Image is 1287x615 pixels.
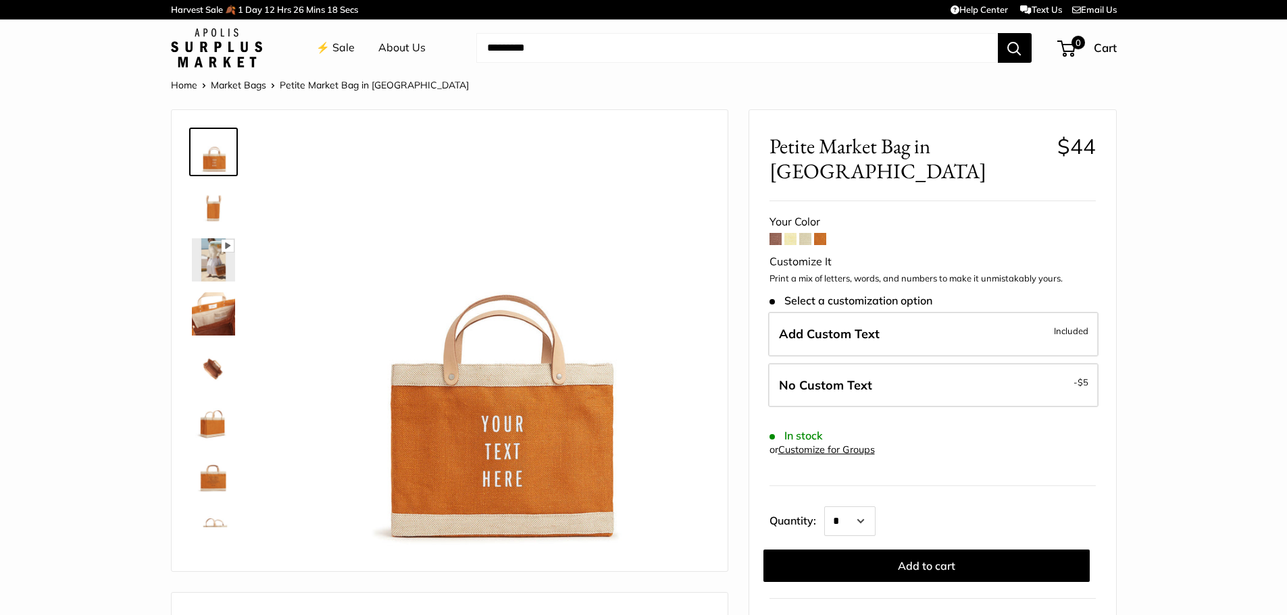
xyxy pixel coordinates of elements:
[192,454,235,498] img: Petite Market Bag in Cognac
[1078,377,1088,387] span: $5
[769,252,1096,272] div: Customize It
[327,4,338,15] span: 18
[280,130,707,558] img: Petite Market Bag in Cognac
[264,4,275,15] span: 12
[171,79,197,91] a: Home
[378,38,426,58] a: About Us
[998,33,1032,63] button: Search
[189,236,238,284] a: Petite Market Bag in Cognac
[769,429,823,442] span: In stock
[778,444,875,456] a: Customize for Groups
[277,4,291,15] span: Hrs
[306,4,325,15] span: Mins
[192,238,235,282] img: Petite Market Bag in Cognac
[171,28,262,68] img: Apolis: Surplus Market
[211,79,266,91] a: Market Bags
[192,184,235,228] img: Petite Market Bag in Cognac
[189,506,238,554] a: Petite Market Bag in Cognac
[769,294,932,307] span: Select a customization option
[769,441,875,459] div: or
[769,272,1096,286] p: Print a mix of letters, words, and numbers to make it unmistakably yours.
[280,79,469,91] span: Petite Market Bag in [GEOGRAPHIC_DATA]
[1020,4,1061,15] a: Text Us
[769,212,1096,232] div: Your Color
[1074,374,1088,390] span: -
[192,508,235,552] img: Petite Market Bag in Cognac
[1054,323,1088,339] span: Included
[1059,37,1117,59] a: 0 Cart
[192,346,235,390] img: Petite Market Bag in Cognac
[476,33,998,63] input: Search...
[245,4,262,15] span: Day
[1072,4,1117,15] a: Email Us
[192,130,235,173] img: Petite Market Bag in Cognac
[189,290,238,338] a: Petite Market Bag in Cognac
[1071,36,1084,49] span: 0
[763,550,1090,582] button: Add to cart
[1057,133,1096,159] span: $44
[171,76,469,94] nav: Breadcrumb
[340,4,358,15] span: Secs
[238,4,243,15] span: 1
[189,182,238,230] a: Petite Market Bag in Cognac
[768,312,1099,356] label: Add Custom Text
[779,377,872,393] span: No Custom Text
[189,128,238,176] a: Petite Market Bag in Cognac
[189,452,238,500] a: Petite Market Bag in Cognac
[769,502,824,536] label: Quantity:
[192,292,235,336] img: Petite Market Bag in Cognac
[1094,41,1117,55] span: Cart
[779,326,880,342] span: Add Custom Text
[189,344,238,392] a: Petite Market Bag in Cognac
[769,134,1047,184] span: Petite Market Bag in [GEOGRAPHIC_DATA]
[189,398,238,446] a: Petite Market Bag in Cognac
[768,363,1099,408] label: Leave Blank
[293,4,304,15] span: 26
[951,4,1008,15] a: Help Center
[316,38,355,58] a: ⚡️ Sale
[192,400,235,444] img: Petite Market Bag in Cognac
